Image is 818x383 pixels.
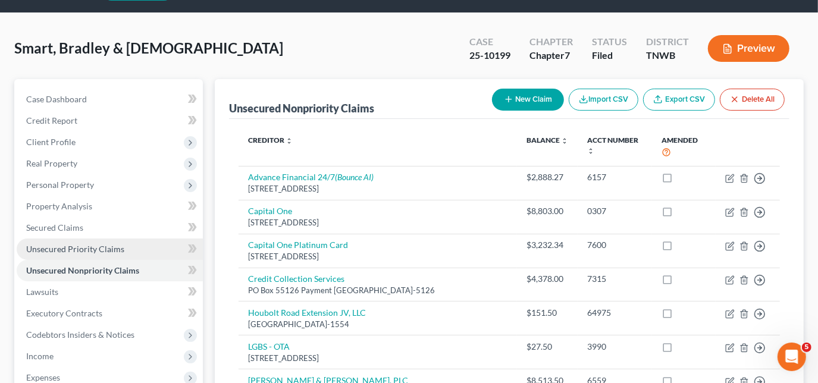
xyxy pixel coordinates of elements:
div: PO Box 55126 Payment [GEOGRAPHIC_DATA]-5126 [248,285,507,296]
a: Houbolt Road Extension JV, LLC [248,307,366,318]
button: Delete All [720,89,785,111]
div: 64975 [587,307,643,319]
i: unfold_more [587,147,594,155]
div: Case [469,35,510,49]
a: Credit Collection Services [248,274,344,284]
div: $151.50 [526,307,568,319]
div: [GEOGRAPHIC_DATA]-1554 [248,319,507,330]
div: [STREET_ADDRESS] [248,353,507,364]
a: Secured Claims [17,217,203,238]
span: Client Profile [26,137,76,147]
button: Import CSV [569,89,638,111]
div: District [646,35,689,49]
div: 6157 [587,171,643,183]
a: Acct Number unfold_more [587,136,638,155]
span: Credit Report [26,115,77,125]
a: LGBS - OTA [248,341,290,351]
div: 7315 [587,273,643,285]
div: $2,888.27 [526,171,568,183]
span: Smart, Bradley & [DEMOGRAPHIC_DATA] [14,39,283,56]
a: Unsecured Nonpriority Claims [17,260,203,281]
div: 3990 [587,341,643,353]
div: 0307 [587,205,643,217]
div: Unsecured Nonpriority Claims [229,101,374,115]
a: Creditor unfold_more [248,136,293,145]
div: Chapter [529,49,573,62]
div: $27.50 [526,341,568,353]
div: 7600 [587,239,643,251]
span: Codebtors Insiders & Notices [26,329,134,340]
span: 7 [565,49,570,61]
div: Status [592,35,627,49]
span: Unsecured Nonpriority Claims [26,265,139,275]
span: Income [26,351,54,361]
a: Executory Contracts [17,303,203,324]
a: Balance unfold_more [526,136,568,145]
div: Chapter [529,35,573,49]
a: Capital One Platinum Card [248,240,348,250]
a: Credit Report [17,110,203,131]
a: Export CSV [643,89,715,111]
span: Lawsuits [26,287,58,297]
i: unfold_more [561,137,568,145]
div: [STREET_ADDRESS] [248,251,507,262]
span: Case Dashboard [26,94,87,104]
th: Amended [652,128,716,166]
iframe: Intercom live chat [778,343,806,371]
div: [STREET_ADDRESS] [248,183,507,194]
div: 25-10199 [469,49,510,62]
a: Capital One [248,206,292,216]
span: Expenses [26,372,60,382]
div: TNWB [646,49,689,62]
span: Executory Contracts [26,308,102,318]
button: Preview [708,35,789,62]
span: 5 [802,343,811,352]
a: Lawsuits [17,281,203,303]
div: $8,803.00 [526,205,568,217]
span: Real Property [26,158,77,168]
a: Unsecured Priority Claims [17,238,203,260]
div: $4,378.00 [526,273,568,285]
span: Unsecured Priority Claims [26,244,124,254]
span: Property Analysis [26,201,92,211]
button: New Claim [492,89,564,111]
i: (Bounce AI) [335,172,374,182]
span: Personal Property [26,180,94,190]
a: Advance Financial 24/7(Bounce AI) [248,172,374,182]
a: Property Analysis [17,196,203,217]
i: unfold_more [286,137,293,145]
div: Filed [592,49,627,62]
a: Case Dashboard [17,89,203,110]
span: Secured Claims [26,222,83,233]
div: [STREET_ADDRESS] [248,217,507,228]
div: $3,232.34 [526,239,568,251]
